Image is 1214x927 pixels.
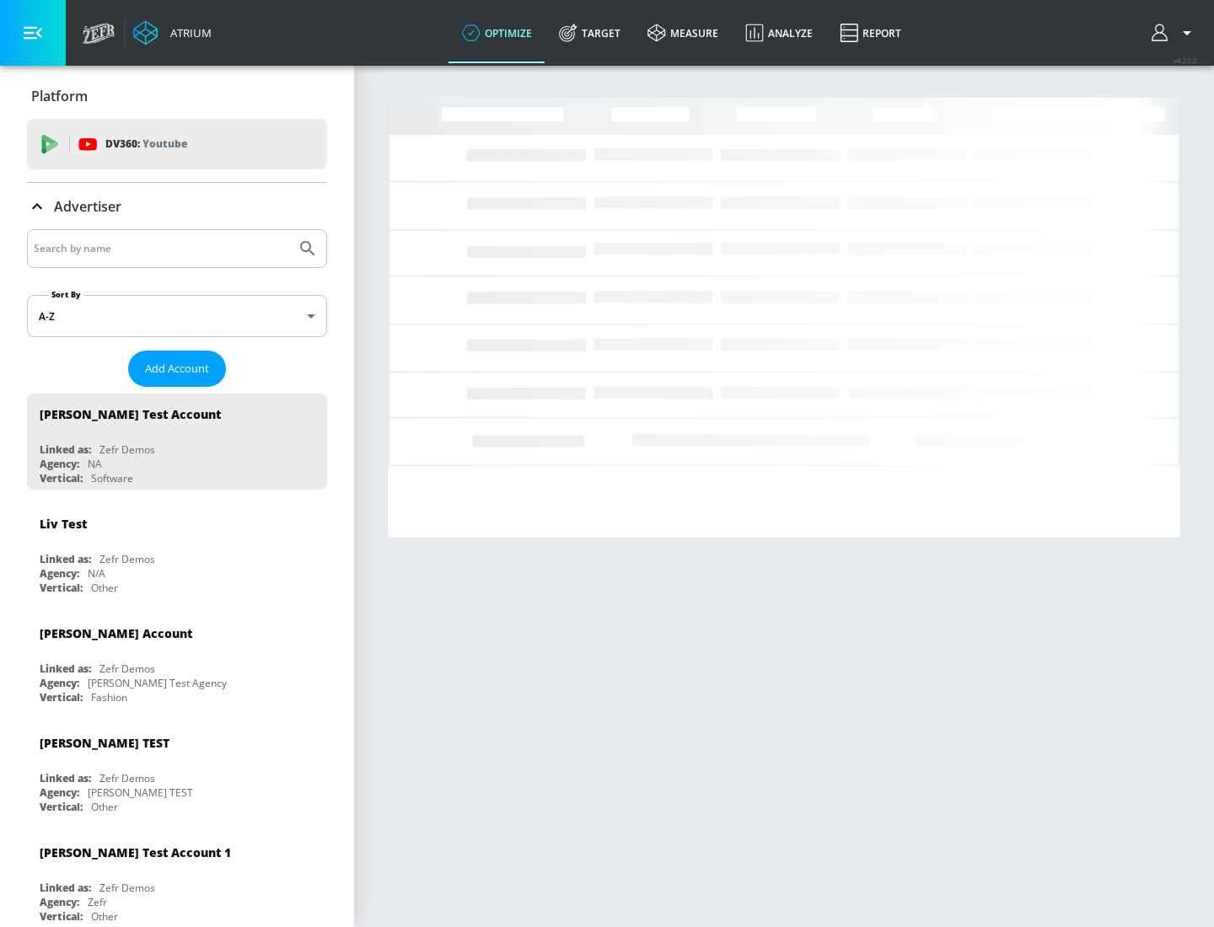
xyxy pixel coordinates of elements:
[40,581,83,595] div: Vertical:
[99,662,155,676] div: Zefr Demos
[40,800,83,814] div: Vertical:
[40,662,91,676] div: Linked as:
[40,471,83,485] div: Vertical:
[40,895,79,909] div: Agency:
[91,581,118,595] div: Other
[40,442,91,457] div: Linked as:
[449,3,545,63] a: optimize
[91,800,118,814] div: Other
[88,785,193,800] div: [PERSON_NAME] TEST
[99,552,155,566] div: Zefr Demos
[133,20,212,46] a: Atrium
[40,909,83,924] div: Vertical:
[545,3,634,63] a: Target
[27,394,327,490] div: [PERSON_NAME] Test AccountLinked as:Zefr DemosAgency:NAVertical:Software
[145,359,209,378] span: Add Account
[40,690,83,705] div: Vertical:
[27,503,327,599] div: Liv TestLinked as:Zefr DemosAgency:N/AVertical:Other
[91,471,133,485] div: Software
[88,566,105,581] div: N/A
[40,785,79,800] div: Agency:
[732,3,826,63] a: Analyze
[27,613,327,709] div: [PERSON_NAME] AccountLinked as:Zefr DemosAgency:[PERSON_NAME] Test AgencyVertical:Fashion
[40,566,79,581] div: Agency:
[40,881,91,895] div: Linked as:
[88,457,102,471] div: NA
[91,690,127,705] div: Fashion
[40,457,79,471] div: Agency:
[634,3,732,63] a: measure
[48,289,84,300] label: Sort By
[27,722,327,818] div: [PERSON_NAME] TESTLinked as:Zefr DemosAgency:[PERSON_NAME] TESTVertical:Other
[34,238,289,260] input: Search by name
[88,676,227,690] div: [PERSON_NAME] Test Agency
[40,552,91,566] div: Linked as:
[27,295,327,337] div: A-Z
[27,183,327,230] div: Advertiser
[164,25,212,40] div: Atrium
[27,119,327,169] div: DV360: Youtube
[40,516,87,532] div: Liv Test
[54,197,121,216] p: Advertiser
[40,625,192,641] div: [PERSON_NAME] Account
[31,87,88,105] p: Platform
[40,844,231,860] div: [PERSON_NAME] Test Account 1
[142,135,187,153] p: Youtube
[128,351,226,387] button: Add Account
[40,735,169,751] div: [PERSON_NAME] TEST
[1174,56,1197,65] span: v 4.22.2
[99,881,155,895] div: Zefr Demos
[99,771,155,785] div: Zefr Demos
[88,895,107,909] div: Zefr
[27,72,327,120] div: Platform
[91,909,118,924] div: Other
[99,442,155,457] div: Zefr Demos
[40,771,91,785] div: Linked as:
[40,406,221,422] div: [PERSON_NAME] Test Account
[826,3,915,63] a: Report
[105,135,187,153] p: DV360:
[40,676,79,690] div: Agency:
